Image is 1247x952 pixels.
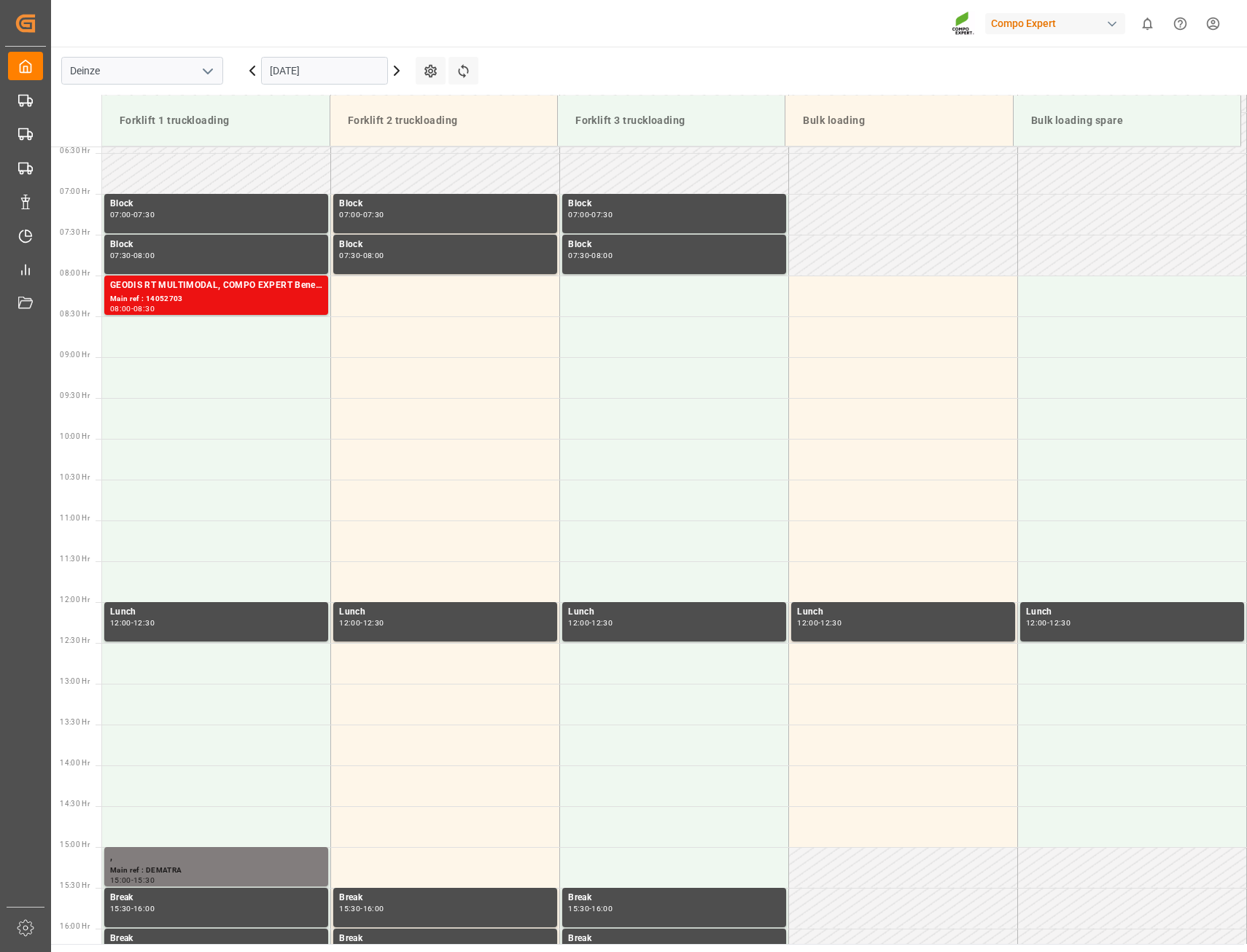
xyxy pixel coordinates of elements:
[797,620,818,626] div: 12:00
[131,905,133,912] div: -
[110,305,131,312] div: 08:00
[985,9,1131,37] button: Compo Expert
[342,107,545,134] div: Forklift 2 truckloading
[568,252,589,259] div: 07:30
[570,107,773,134] div: Forklift 3 truckloading
[568,197,780,211] div: Block
[568,238,780,252] div: Block
[110,211,131,218] div: 07:00
[568,891,780,905] div: Break
[110,238,322,252] div: Block
[133,620,155,626] div: 12:30
[131,211,133,218] div: -
[110,850,322,865] div: ,
[591,620,613,626] div: 12:30
[60,310,90,318] span: 08:30 Hr
[339,197,551,211] div: Block
[339,620,360,626] div: 12:00
[589,620,591,626] div: -
[110,905,131,912] div: 15:30
[60,514,90,522] span: 11:00 Hr
[1049,620,1071,626] div: 12:30
[568,211,589,218] div: 07:00
[339,891,551,905] div: Break
[60,391,90,399] span: 09:30 Hr
[339,905,360,912] div: 15:30
[591,211,613,218] div: 07:30
[60,269,90,277] span: 08:00 Hr
[60,596,90,604] span: 12:00 Hr
[133,877,155,883] div: 15:30
[1047,620,1049,626] div: -
[60,718,90,726] span: 13:30 Hr
[131,252,133,259] div: -
[591,905,613,912] div: 16:00
[60,922,90,930] span: 16:00 Hr
[60,759,90,767] span: 14:00 Hr
[60,147,90,155] span: 06:30 Hr
[360,211,362,218] div: -
[131,877,133,883] div: -
[60,187,90,195] span: 07:00 Hr
[952,11,975,36] img: Screenshot%202023-09-29%20at%2010.02.21.png_1712312052.png
[1025,107,1229,134] div: Bulk loading spare
[60,840,90,848] span: 15:00 Hr
[568,905,589,912] div: 15:30
[339,932,551,946] div: Break
[110,620,131,626] div: 12:00
[360,620,362,626] div: -
[60,473,90,481] span: 10:30 Hr
[110,252,131,259] div: 07:30
[261,57,388,85] input: DD.MM.YYYY
[196,60,218,82] button: open menu
[61,57,223,85] input: Type to search/select
[60,555,90,563] span: 11:30 Hr
[568,605,780,620] div: Lunch
[360,252,362,259] div: -
[363,620,384,626] div: 12:30
[339,211,360,218] div: 07:00
[820,620,842,626] div: 12:30
[133,252,155,259] div: 08:00
[60,636,90,644] span: 12:30 Hr
[797,605,1009,620] div: Lunch
[133,905,155,912] div: 16:00
[339,605,551,620] div: Lunch
[131,620,133,626] div: -
[568,932,780,946] div: Break
[589,252,591,259] div: -
[591,252,613,259] div: 08:00
[110,891,322,905] div: Break
[110,293,322,305] div: Main ref : 14052703
[133,305,155,312] div: 08:30
[114,107,318,134] div: Forklift 1 truckloading
[818,620,820,626] div: -
[60,228,90,236] span: 07:30 Hr
[589,905,591,912] div: -
[131,305,133,312] div: -
[1131,7,1164,40] button: show 0 new notifications
[363,905,384,912] div: 16:00
[363,211,384,218] div: 07:30
[339,252,360,259] div: 07:30
[110,197,322,211] div: Block
[363,252,384,259] div: 08:00
[360,905,362,912] div: -
[133,211,155,218] div: 07:30
[110,932,322,946] div: Break
[60,881,90,889] span: 15:30 Hr
[1026,605,1238,620] div: Lunch
[589,211,591,218] div: -
[797,107,1001,134] div: Bulk loading
[339,238,551,252] div: Block
[60,800,90,808] span: 14:30 Hr
[110,278,322,293] div: GEODIS RT MULTIMODAL, COMPO EXPERT Benelux N.V.
[985,13,1125,34] div: Compo Expert
[110,877,131,883] div: 15:00
[1164,7,1197,40] button: Help Center
[60,677,90,685] span: 13:00 Hr
[110,865,322,877] div: Main ref : DEMATRA
[60,351,90,359] span: 09:00 Hr
[110,605,322,620] div: Lunch
[1026,620,1047,626] div: 12:00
